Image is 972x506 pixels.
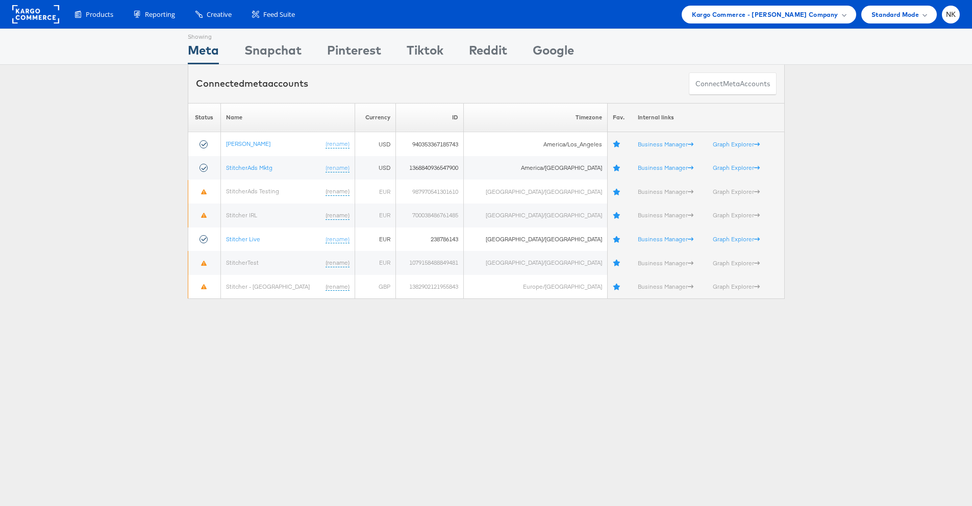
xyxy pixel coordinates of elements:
td: GBP [355,275,395,299]
span: Reporting [145,10,175,19]
td: [GEOGRAPHIC_DATA]/[GEOGRAPHIC_DATA] [463,180,608,204]
a: Stitcher - [GEOGRAPHIC_DATA] [226,283,310,290]
a: Stitcher IRL [226,211,257,219]
a: Business Manager [638,259,693,266]
a: Graph Explorer [713,283,760,290]
a: (rename) [326,211,350,220]
div: Tiktok [407,41,443,64]
a: Graph Explorer [713,164,760,171]
button: ConnectmetaAccounts [689,72,777,95]
div: Reddit [469,41,507,64]
div: Connected accounts [196,77,308,90]
a: (rename) [326,140,350,148]
a: (rename) [326,187,350,196]
td: America/[GEOGRAPHIC_DATA] [463,156,608,180]
a: [PERSON_NAME] [226,140,270,147]
td: 1079158488849481 [395,251,463,275]
td: USD [355,156,395,180]
a: Graph Explorer [713,259,760,266]
td: 987970541301610 [395,180,463,204]
td: America/Los_Angeles [463,132,608,156]
a: (rename) [326,283,350,291]
a: StitcherTest [226,259,259,266]
a: (rename) [326,164,350,172]
td: 700038486761485 [395,204,463,227]
span: NK [946,11,956,18]
a: Graph Explorer [713,235,760,243]
div: Pinterest [327,41,381,64]
td: 238786143 [395,227,463,251]
div: Showing [188,29,219,41]
td: 1368840936547900 [395,156,463,180]
a: Graph Explorer [713,188,760,195]
span: meta [244,78,268,89]
th: Timezone [463,103,608,132]
div: Meta [188,41,219,64]
a: Business Manager [638,188,693,195]
th: Currency [355,103,395,132]
td: EUR [355,227,395,251]
a: StitcherAds Testing [226,187,279,195]
th: Name [221,103,355,132]
td: Europe/[GEOGRAPHIC_DATA] [463,275,608,299]
a: StitcherAds Mktg [226,164,272,171]
td: EUR [355,204,395,227]
td: 1382902121955843 [395,275,463,299]
div: Snapchat [244,41,302,64]
span: meta [723,79,740,89]
td: EUR [355,251,395,275]
td: [GEOGRAPHIC_DATA]/[GEOGRAPHIC_DATA] [463,204,608,227]
span: Products [86,10,113,19]
td: 940353367185743 [395,132,463,156]
a: Stitcher Live [226,235,260,242]
a: Business Manager [638,235,693,243]
td: EUR [355,180,395,204]
a: (rename) [326,235,350,243]
th: Status [188,103,221,132]
a: Business Manager [638,283,693,290]
a: Business Manager [638,211,693,219]
a: Graph Explorer [713,211,760,219]
th: ID [395,103,463,132]
a: Graph Explorer [713,140,760,148]
a: Business Manager [638,140,693,148]
td: [GEOGRAPHIC_DATA]/[GEOGRAPHIC_DATA] [463,251,608,275]
td: USD [355,132,395,156]
a: (rename) [326,259,350,267]
span: Feed Suite [263,10,295,19]
span: Creative [207,10,232,19]
td: [GEOGRAPHIC_DATA]/[GEOGRAPHIC_DATA] [463,227,608,251]
span: Standard Mode [871,9,919,20]
span: Kargo Commerce - [PERSON_NAME] Company [692,9,838,20]
a: Business Manager [638,164,693,171]
div: Google [533,41,574,64]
